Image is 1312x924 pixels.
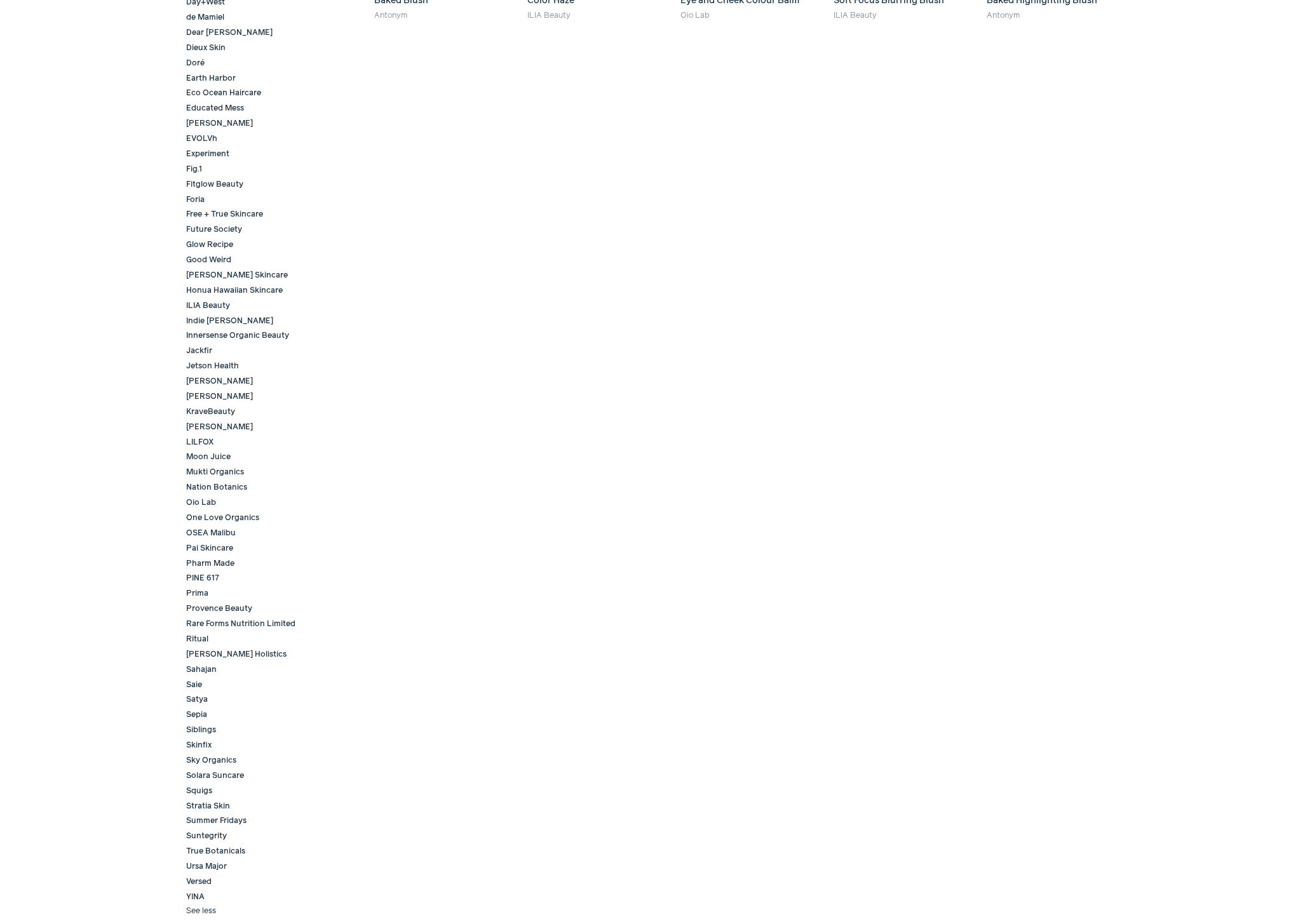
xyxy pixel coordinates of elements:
span: Sepia [186,709,212,721]
span: Honua Hawaiian Skincare [186,285,287,297]
button: See less [186,906,216,917]
span: Dieux Skin [186,43,230,54]
span: Fitglow Beauty [186,179,248,191]
span: [PERSON_NAME] [186,118,257,130]
a: Oio Lab [680,11,710,20]
a: Antonym [374,11,407,20]
span: Skinfix [186,740,216,751]
span: Moon Juice [186,452,235,463]
span: Suntegrity [186,831,231,842]
span: Provence Beauty [186,603,257,615]
span: Mukti Organics [186,467,248,478]
span: [PERSON_NAME] [186,422,257,433]
span: PINE 617 [186,573,224,584]
span: Educated Mess [186,103,248,114]
span: Sahajan [186,664,221,676]
span: Stratia Skin [186,801,234,812]
span: Pharm Made [186,558,239,570]
span: KraveBeauty [186,406,240,418]
span: True Botanicals [186,846,250,857]
span: Eco Ocean Haircare [186,88,266,99]
span: de Mamiel [186,12,229,23]
span: Squigs [186,786,217,797]
span: Experiment [186,149,234,160]
a: ILIA Beauty [527,11,571,20]
span: Glow Recipe [186,239,238,251]
span: Dear [PERSON_NAME] [186,27,277,39]
span: Innersense Organic Beauty [186,330,294,342]
span: One Love Organics [186,512,264,524]
span: ILIA Beauty [186,300,234,312]
span: Foria [186,194,209,206]
span: Oio Lab [186,497,220,509]
span: Jetson Health [186,361,243,372]
span: Prima [186,588,213,599]
span: Fig.1 [186,164,206,175]
span: Satya [186,694,212,706]
span: Jackfir [186,345,217,357]
a: Antonym [987,11,1020,20]
a: ILIA Beauty [834,11,877,20]
span: Free + True Skincare [186,209,267,220]
span: [PERSON_NAME] [186,376,257,387]
span: Siblings [186,725,220,736]
span: Rare Forms Nutrition Limited [186,619,300,630]
span: Pai Skincare [186,543,238,554]
span: Solara Suncare [186,770,248,782]
span: [PERSON_NAME] [186,391,257,403]
span: [PERSON_NAME] Holistics [186,649,291,660]
span: LILFOX [186,437,219,448]
span: Versed [186,876,216,888]
span: OSEA Malibu [186,528,240,539]
span: YINA [186,892,209,903]
span: Indie [PERSON_NAME] [186,316,278,327]
span: Sky Organics [186,755,241,767]
span: Ritual [186,634,213,645]
span: EVOLVh [186,133,222,145]
span: Summer Fridays [186,815,251,827]
span: Doré [186,58,209,69]
span: Good Weird [186,255,236,266]
span: Saie [186,680,206,691]
span: Future Society [186,224,247,236]
span: [PERSON_NAME] Skincare [186,270,292,281]
span: Ursa Major [186,861,231,873]
span: Earth Harbor [186,73,240,84]
span: Nation Botanics [186,482,252,493]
